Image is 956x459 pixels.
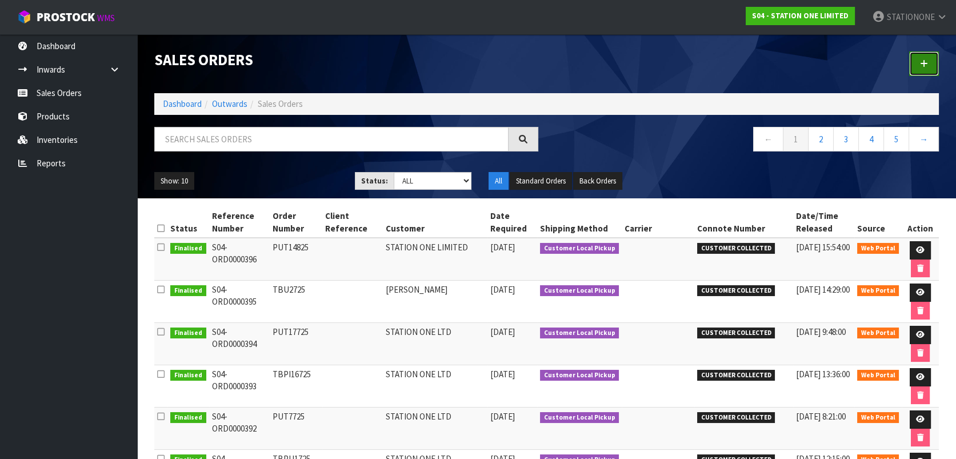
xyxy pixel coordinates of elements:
[857,285,899,297] span: Web Portal
[209,207,270,238] th: Reference Number
[540,370,619,381] span: Customer Local Pickup
[833,127,859,151] a: 3
[154,51,538,68] h1: Sales Orders
[883,127,909,151] a: 5
[17,10,31,24] img: cube-alt.png
[622,207,694,238] th: Carrier
[383,365,488,408] td: STATION ONE LTD
[753,127,783,151] a: ←
[858,127,884,151] a: 4
[490,242,515,253] span: [DATE]
[573,172,622,190] button: Back Orders
[383,207,488,238] th: Customer
[170,412,206,424] span: Finalised
[540,243,619,254] span: Customer Local Pickup
[555,127,939,155] nav: Page navigation
[537,207,622,238] th: Shipping Method
[37,10,95,25] span: ProStock
[857,370,899,381] span: Web Portal
[857,243,899,254] span: Web Portal
[490,284,515,295] span: [DATE]
[270,207,322,238] th: Order Number
[383,408,488,450] td: STATION ONE LTD
[783,127,809,151] a: 1
[854,207,902,238] th: Source
[694,207,794,238] th: Connote Number
[154,172,194,190] button: Show: 10
[163,98,202,109] a: Dashboard
[212,98,247,109] a: Outwards
[796,284,850,295] span: [DATE] 14:29:00
[808,127,834,151] a: 2
[490,326,515,337] span: [DATE]
[697,412,775,424] span: CUSTOMER COLLECTED
[322,207,383,238] th: Client Reference
[489,172,509,190] button: All
[209,238,270,281] td: S04-ORD0000396
[383,238,488,281] td: STATION ONE LIMITED
[902,207,939,238] th: Action
[209,408,270,450] td: S04-ORD0000392
[209,365,270,408] td: S04-ORD0000393
[697,328,775,339] span: CUSTOMER COLLECTED
[793,207,854,238] th: Date/Time Released
[857,328,899,339] span: Web Portal
[209,323,270,365] td: S04-ORD0000394
[383,281,488,323] td: [PERSON_NAME]
[170,328,206,339] span: Finalised
[270,365,322,408] td: TBPI16725
[540,285,619,297] span: Customer Local Pickup
[540,412,619,424] span: Customer Local Pickup
[697,285,775,297] span: CUSTOMER COLLECTED
[887,11,935,22] span: STATIONONE
[361,176,388,186] strong: Status:
[540,328,619,339] span: Customer Local Pickup
[270,281,322,323] td: TBU2725
[170,370,206,381] span: Finalised
[490,411,515,422] span: [DATE]
[752,11,849,21] strong: S04 - STATION ONE LIMITED
[510,172,572,190] button: Standard Orders
[909,127,939,151] a: →
[697,370,775,381] span: CUSTOMER COLLECTED
[270,323,322,365] td: PUT17725
[170,243,206,254] span: Finalised
[796,369,850,380] span: [DATE] 13:36:00
[209,281,270,323] td: S04-ORD0000395
[383,323,488,365] td: STATION ONE LTD
[796,326,846,337] span: [DATE] 9:48:00
[270,238,322,281] td: PUT14825
[857,412,899,424] span: Web Portal
[97,13,115,23] small: WMS
[796,242,850,253] span: [DATE] 15:54:00
[490,369,515,380] span: [DATE]
[258,98,303,109] span: Sales Orders
[697,243,775,254] span: CUSTOMER COLLECTED
[167,207,209,238] th: Status
[270,408,322,450] td: PUT7725
[487,207,537,238] th: Date Required
[170,285,206,297] span: Finalised
[154,127,509,151] input: Search sales orders
[796,411,846,422] span: [DATE] 8:21:00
